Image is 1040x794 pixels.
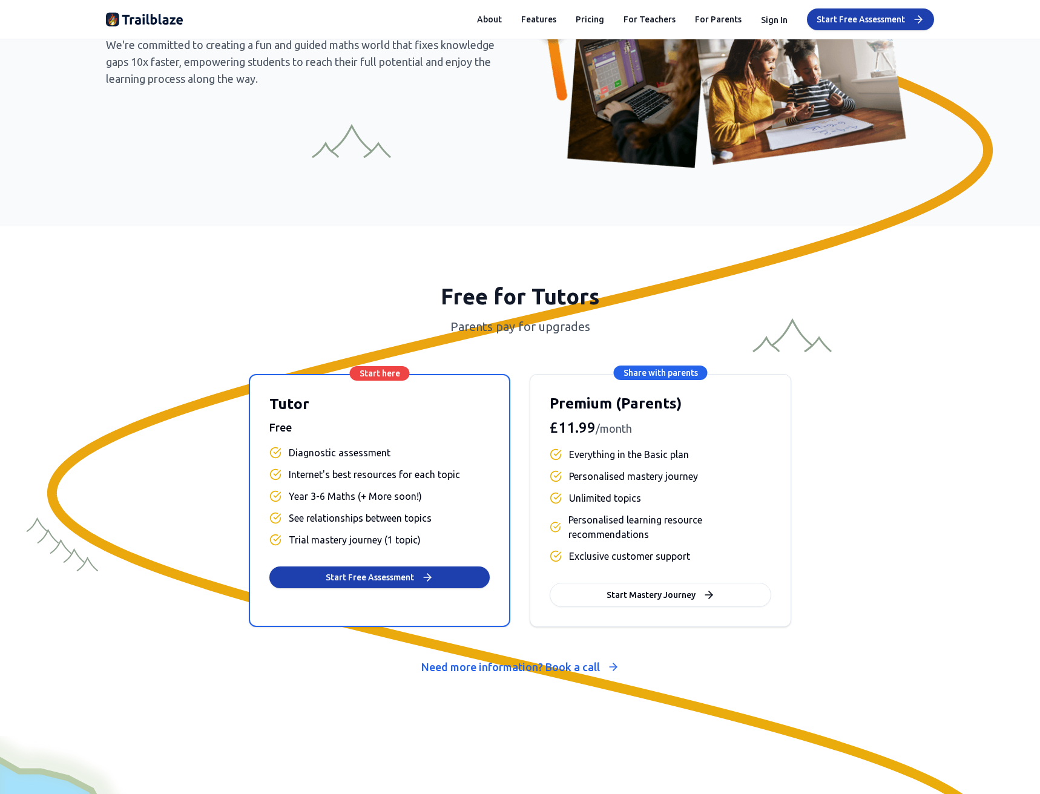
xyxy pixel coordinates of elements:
[624,13,676,25] a: For Teachers
[550,583,771,607] button: Start Mastery Journey
[569,469,698,484] span: Personalised mastery journey
[695,13,742,25] a: For Parents
[289,445,390,460] span: Diagnostic assessment
[569,491,641,505] span: Unlimited topics
[106,284,934,309] h2: Free for Tutors
[596,422,632,435] span: /month
[269,395,490,414] h3: Tutor
[569,447,689,462] span: Everything in the Basic plan
[106,318,934,335] p: Parents pay for upgrades
[550,589,771,600] a: Start Mastery Journey
[106,10,183,29] img: Trailblaze
[807,8,934,30] button: Start Free Assessment
[550,419,596,436] span: £11.99
[289,533,421,547] span: Trial mastery journey (1 topic)
[269,566,490,588] button: Start Free Assessment
[350,366,410,381] span: Start here
[569,549,690,563] span: Exclusive customer support
[477,13,502,25] button: About
[614,366,708,380] span: Share with parents
[521,13,556,25] button: Features
[289,511,432,525] span: See relationships between topics
[576,13,604,25] button: Pricing
[106,36,505,87] p: We're committed to creating a fun and guided maths world that fixes knowledge gaps 10x faster, em...
[761,12,788,27] button: Sign In
[568,513,771,542] span: Personalised learning resource recommendations
[761,14,788,26] button: Sign In
[412,656,629,678] button: Need more information? Book a call
[289,467,460,482] span: Internet's best resources for each topic
[289,489,422,504] span: Year 3-6 Maths (+ More soon!)
[269,419,490,436] p: Free
[550,394,771,413] h3: Premium (Parents)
